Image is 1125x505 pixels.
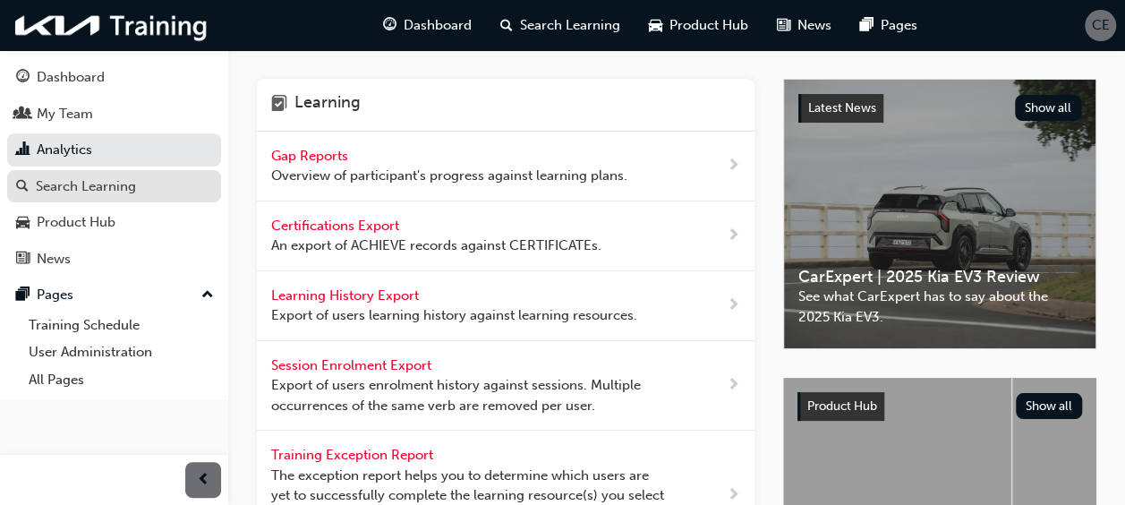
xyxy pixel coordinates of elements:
[257,271,754,341] a: Learning History Export Export of users learning history against learning resources.next-icon
[649,14,662,37] span: car-icon
[294,93,361,116] h4: Learning
[404,15,472,36] span: Dashboard
[727,374,740,397] span: next-icon
[1092,15,1110,36] span: CE
[860,14,874,37] span: pages-icon
[9,7,215,44] img: kia-training
[16,287,30,304] span: pages-icon
[21,366,221,394] a: All Pages
[271,357,435,373] span: Session Enrolment Export
[520,15,620,36] span: Search Learning
[486,7,635,44] a: search-iconSearch Learning
[271,218,403,234] span: Certifications Export
[37,285,73,305] div: Pages
[383,14,396,37] span: guage-icon
[727,225,740,247] span: next-icon
[807,398,877,414] span: Product Hub
[635,7,763,44] a: car-iconProduct Hub
[271,287,422,304] span: Learning History Export
[16,252,30,268] span: news-icon
[881,15,917,36] span: Pages
[7,278,221,312] button: Pages
[7,61,221,94] a: Dashboard
[271,305,637,326] span: Export of users learning history against learning resources.
[201,284,214,307] span: up-icon
[21,338,221,366] a: User Administration
[727,155,740,177] span: next-icon
[1016,393,1083,419] button: Show all
[197,469,210,492] span: prev-icon
[1015,95,1082,121] button: Show all
[7,133,221,167] a: Analytics
[783,79,1096,349] a: Latest NewsShow allCarExpert | 2025 Kia EV3 ReviewSee what CarExpert has to say about the 2025 Ki...
[16,107,30,123] span: people-icon
[271,166,627,186] span: Overview of participant's progress against learning plans.
[257,132,754,201] a: Gap Reports Overview of participant's progress against learning plans.next-icon
[37,67,105,88] div: Dashboard
[271,447,437,463] span: Training Exception Report
[798,267,1081,287] span: CarExpert | 2025 Kia EV3 Review
[37,249,71,270] div: News
[669,15,748,36] span: Product Hub
[798,287,1081,327] span: See what CarExpert has to say about the 2025 Kia EV3.
[257,201,754,271] a: Certifications Export An export of ACHIEVE records against CERTIFICATEs.next-icon
[36,176,136,197] div: Search Learning
[37,212,115,233] div: Product Hub
[257,341,754,432] a: Session Enrolment Export Export of users enrolment history against sessions. Multiple occurrences...
[763,7,846,44] a: news-iconNews
[7,243,221,276] a: News
[7,206,221,239] a: Product Hub
[727,295,740,317] span: next-icon
[7,170,221,203] a: Search Learning
[777,14,790,37] span: news-icon
[797,392,1082,421] a: Product HubShow all
[16,142,30,158] span: chart-icon
[500,14,513,37] span: search-icon
[797,15,831,36] span: News
[1085,10,1116,41] button: CE
[37,104,93,124] div: My Team
[808,100,876,116] span: Latest News
[7,57,221,278] button: DashboardMy TeamAnalyticsSearch LearningProduct HubNews
[798,94,1081,123] a: Latest NewsShow all
[21,312,221,339] a: Training Schedule
[7,98,221,131] a: My Team
[271,235,601,256] span: An export of ACHIEVE records against CERTIFICATEs.
[16,215,30,231] span: car-icon
[271,375,669,415] span: Export of users enrolment history against sessions. Multiple occurrences of the same verb are rem...
[846,7,932,44] a: pages-iconPages
[271,93,287,116] span: learning-icon
[16,179,29,195] span: search-icon
[271,148,352,164] span: Gap Reports
[369,7,486,44] a: guage-iconDashboard
[16,70,30,86] span: guage-icon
